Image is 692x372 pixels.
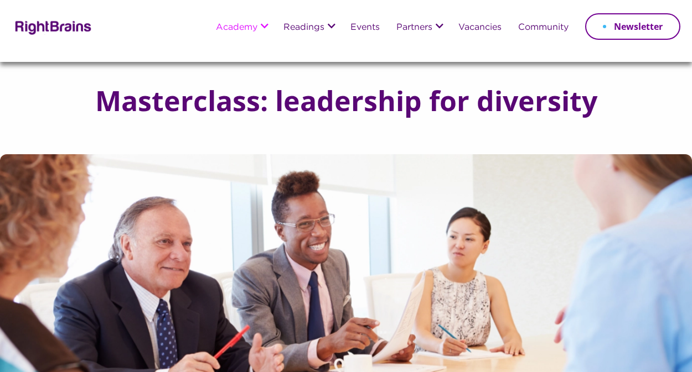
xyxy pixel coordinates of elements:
a: Academy [216,23,257,33]
a: Vacancies [458,23,502,33]
h1: Masterclass: leadership for diversity [95,87,597,114]
a: Readings [283,23,324,33]
img: Rightbrains [12,19,92,35]
a: Newsletter [585,13,680,40]
a: Partners [396,23,432,33]
a: Events [350,23,380,33]
a: Community [518,23,569,33]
